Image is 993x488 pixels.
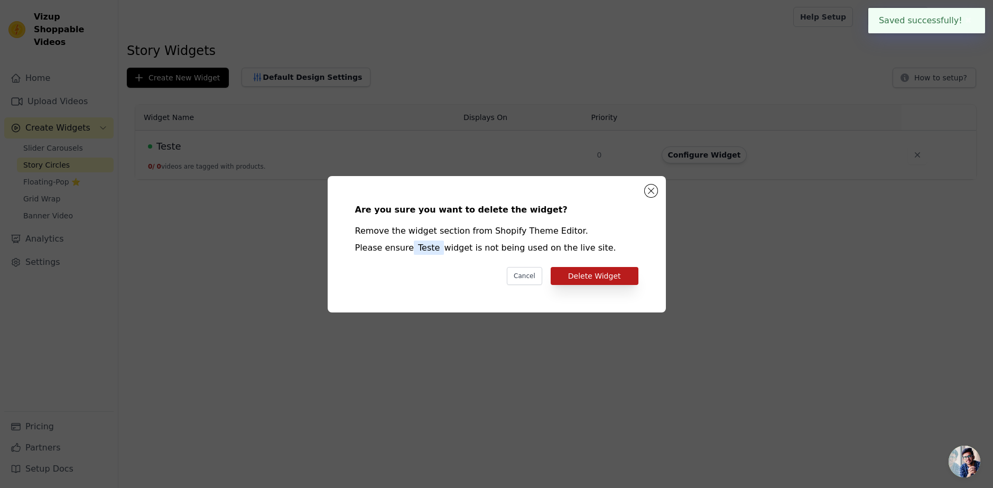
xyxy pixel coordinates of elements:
[355,225,638,237] div: Remove the widget section from Shopify Theme Editor.
[868,8,985,33] div: Saved successfully!
[355,242,638,254] div: Please ensure widget is not being used on the live site.
[355,204,638,216] div: Are you sure you want to delete the widget?
[551,267,638,285] button: Delete Widget
[645,185,657,197] button: Close modal
[962,14,975,27] button: Close
[507,267,542,285] button: Cancel
[414,241,444,255] span: Teste
[949,446,980,477] a: Bate-papo aberto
